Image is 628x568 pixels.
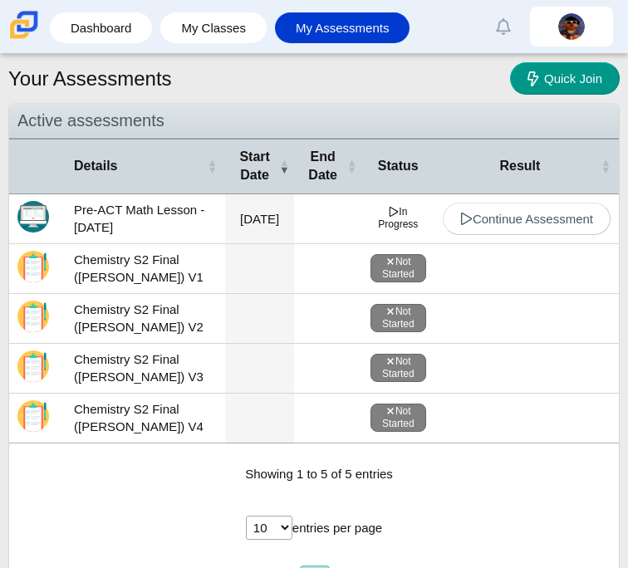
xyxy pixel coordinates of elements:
[370,157,426,175] span: Status
[443,157,597,175] span: Result
[8,65,172,93] h1: Your Assessments
[17,201,49,233] img: Itembank
[283,12,402,43] a: My Assessments
[66,244,225,294] td: Chemistry S2 Final ([PERSON_NAME]) V1
[17,400,49,432] img: Scannable
[292,521,382,535] label: entries per page
[544,71,602,86] span: Quick Join
[346,158,354,174] span: End Date : Activate to sort
[530,7,613,47] a: maria.villalopez.GvfnL8
[7,31,42,45] a: Carmen School of Science & Technology
[370,204,426,233] span: In Progress
[9,104,619,138] div: Active assessments
[74,157,204,175] span: Details
[460,212,593,226] span: Continue Assessment
[370,404,426,432] span: Not Started
[233,148,276,185] span: Start Date
[9,449,619,499] div: Showing 1 to 5 of 5 entries
[169,12,258,43] a: My Classes
[510,62,620,95] a: Quick Join
[443,203,611,235] a: Continue Assessment
[485,8,522,45] a: Alerts
[17,251,49,282] img: Scannable
[370,254,426,282] span: Not Started
[17,301,49,332] img: Scannable
[66,194,225,244] td: Pre-ACT Math Lesson - [DATE]
[302,148,343,185] span: End Date
[240,212,279,226] time: Mar 8, 2024 at 10:12 AM
[370,354,426,382] span: Not Started
[601,158,611,174] span: Result : Activate to sort
[66,394,225,443] td: Chemistry S2 Final ([PERSON_NAME]) V4
[279,158,286,174] span: Start Date : Activate to remove sorting
[66,344,225,394] td: Chemistry S2 Final ([PERSON_NAME]) V3
[58,12,144,43] a: Dashboard
[558,13,585,40] img: maria.villalopez.GvfnL8
[17,350,49,382] img: Scannable
[7,7,42,42] img: Carmen School of Science & Technology
[207,158,217,174] span: Details : Activate to sort
[370,304,426,332] span: Not Started
[66,294,225,344] td: Chemistry S2 Final ([PERSON_NAME]) V2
